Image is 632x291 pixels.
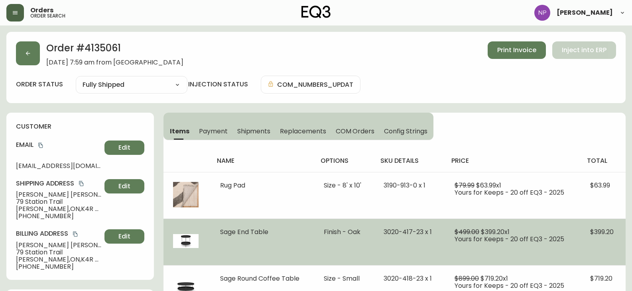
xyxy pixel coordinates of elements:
span: 3020-417-23 x 1 [384,227,432,236]
h5: order search [30,14,65,18]
span: Config Strings [384,127,427,135]
span: $499.00 [455,227,479,236]
span: Items [170,127,189,135]
span: 79 Station Trail [16,198,101,205]
span: [EMAIL_ADDRESS][DOMAIN_NAME] [16,162,101,170]
span: $63.99 [590,181,610,190]
span: [PHONE_NUMBER] [16,263,101,270]
span: Edit [118,232,130,241]
h4: Email [16,141,101,149]
img: 3020-417-MC-400-1-cljint4oe071m0186xu98wuha.jpg [173,229,199,254]
span: Edit [118,182,130,191]
span: Edit [118,143,130,152]
span: 79 Station Trail [16,249,101,256]
span: Yours for Keeps - 20 off EQ3 - 2025 [455,281,564,290]
span: Sage Round Coffee Table [220,274,299,283]
span: $63.99 x 1 [476,181,501,190]
label: order status [16,80,63,89]
h4: Billing Address [16,229,101,238]
span: $719.20 x 1 [480,274,508,283]
li: Size - Small [324,275,364,282]
button: copy [71,230,79,238]
img: 3297cbf9-8d5c-461b-a8a9-3a5dd7b8f5ac.jpg [173,182,199,207]
span: [PERSON_NAME] [PERSON_NAME] [16,191,101,198]
span: [PHONE_NUMBER] [16,213,101,220]
span: [PERSON_NAME] , ON , K4R 0A3 , CA [16,205,101,213]
h4: Shipping Address [16,179,101,188]
span: [PERSON_NAME] , ON , K4R 0A3 , CA [16,256,101,263]
h4: customer [16,122,144,131]
li: Size - 8' x 10' [324,182,364,189]
span: Rug Pad [220,181,245,190]
button: Edit [104,179,144,193]
li: Finish - Oak [324,229,364,236]
img: 50f1e64a3f95c89b5c5247455825f96f [534,5,550,21]
h4: total [587,156,619,165]
span: 3190-913-0 x 1 [384,181,425,190]
span: [DATE] 7:59 am from [GEOGRAPHIC_DATA] [46,59,183,66]
h2: Order # 4135061 [46,41,183,59]
span: Replacements [280,127,326,135]
button: copy [77,180,85,187]
span: [PERSON_NAME] [PERSON_NAME] [16,242,101,249]
span: [PERSON_NAME] [557,10,613,16]
img: logo [301,6,331,18]
button: copy [37,141,45,149]
span: 3020-418-23 x 1 [384,274,432,283]
span: $899.00 [455,274,479,283]
h4: injection status [188,80,248,89]
h4: options [321,156,368,165]
h4: sku details [380,156,439,165]
span: Orders [30,7,53,14]
button: Print Invoice [488,41,546,59]
span: $399.20 [590,227,614,236]
span: Print Invoice [497,46,536,55]
span: Payment [199,127,228,135]
span: Sage End Table [220,227,268,236]
span: $399.20 x 1 [481,227,510,236]
span: Yours for Keeps - 20 off EQ3 - 2025 [455,188,564,197]
button: Edit [104,229,144,244]
h4: name [217,156,308,165]
span: $719.20 [590,274,612,283]
span: Shipments [237,127,271,135]
span: Yours for Keeps - 20 off EQ3 - 2025 [455,234,564,244]
button: Edit [104,141,144,155]
span: $79.99 [455,181,474,190]
h4: price [451,156,574,165]
span: COM Orders [336,127,375,135]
